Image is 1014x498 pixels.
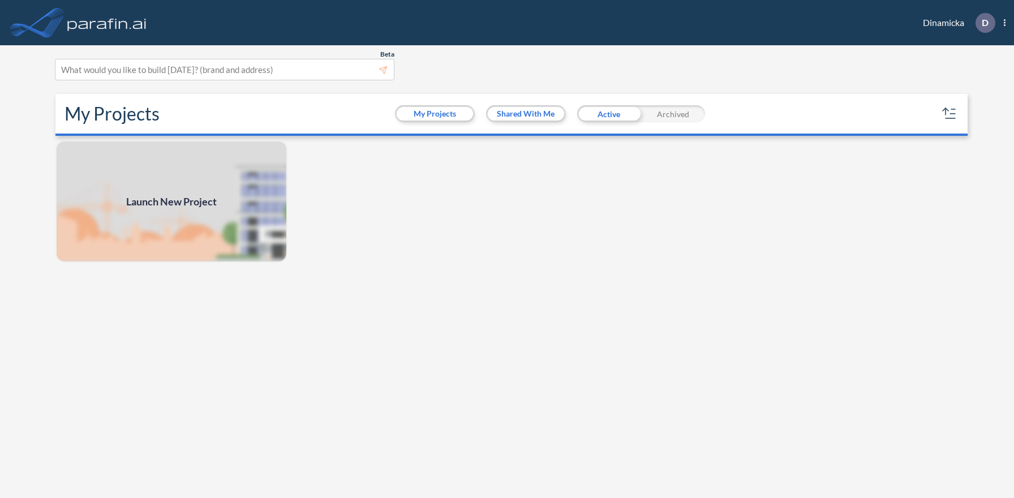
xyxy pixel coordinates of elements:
div: Active [577,105,641,122]
button: Shared With Me [488,107,564,121]
button: sort [940,105,959,123]
button: My Projects [397,107,473,121]
img: add [55,140,287,263]
div: Dinamicka [906,13,1006,33]
h2: My Projects [65,103,160,124]
img: logo [65,11,149,34]
span: Beta [380,50,394,59]
span: Launch New Project [126,194,217,209]
div: Archived [641,105,705,122]
p: D [982,18,989,28]
a: Launch New Project [55,140,287,263]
